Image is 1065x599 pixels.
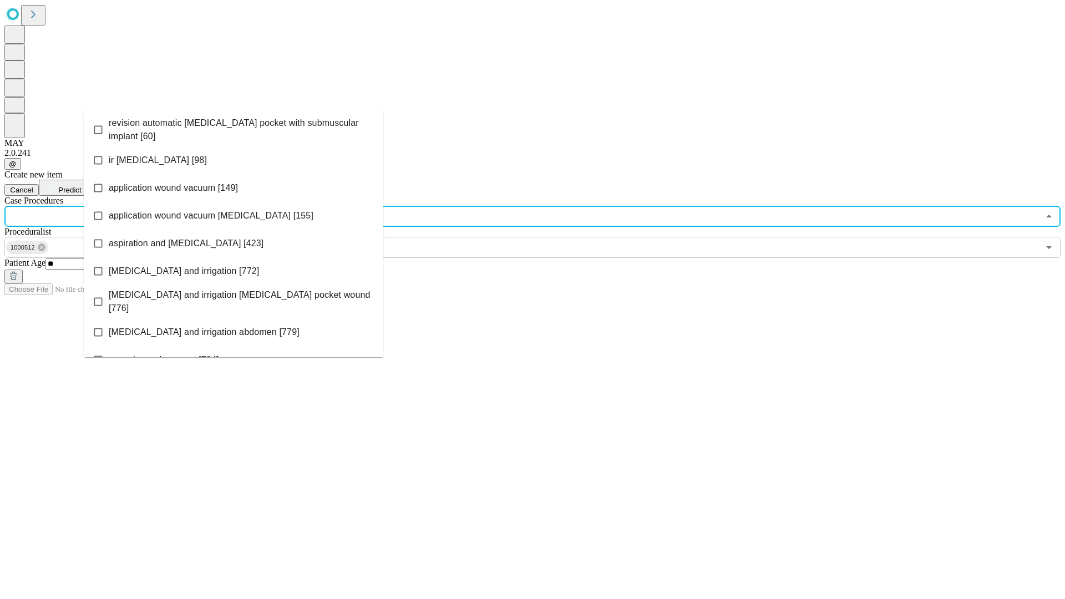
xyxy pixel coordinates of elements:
[4,258,45,267] span: Patient Age
[109,181,238,195] span: application wound vacuum [149]
[4,170,63,179] span: Create new item
[4,227,51,236] span: Proceduralist
[58,186,81,194] span: Predict
[4,158,21,170] button: @
[6,241,48,254] div: 1000512
[109,237,263,250] span: aspiration and [MEDICAL_DATA] [423]
[109,116,374,143] span: revision automatic [MEDICAL_DATA] pocket with submuscular implant [60]
[109,265,259,278] span: [MEDICAL_DATA] and irrigation [772]
[4,138,1061,148] div: MAY
[4,148,1061,158] div: 2.0.241
[10,186,33,194] span: Cancel
[4,196,63,205] span: Scheduled Procedure
[9,160,17,168] span: @
[109,209,313,222] span: application wound vacuum [MEDICAL_DATA] [155]
[39,180,90,196] button: Predict
[4,184,39,196] button: Cancel
[6,241,39,254] span: 1000512
[109,154,207,167] span: ir [MEDICAL_DATA] [98]
[109,288,374,315] span: [MEDICAL_DATA] and irrigation [MEDICAL_DATA] pocket wound [776]
[109,326,300,339] span: [MEDICAL_DATA] and irrigation abdomen [779]
[1041,209,1057,224] button: Close
[1041,240,1057,255] button: Open
[109,353,219,367] span: wound vac placement [784]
